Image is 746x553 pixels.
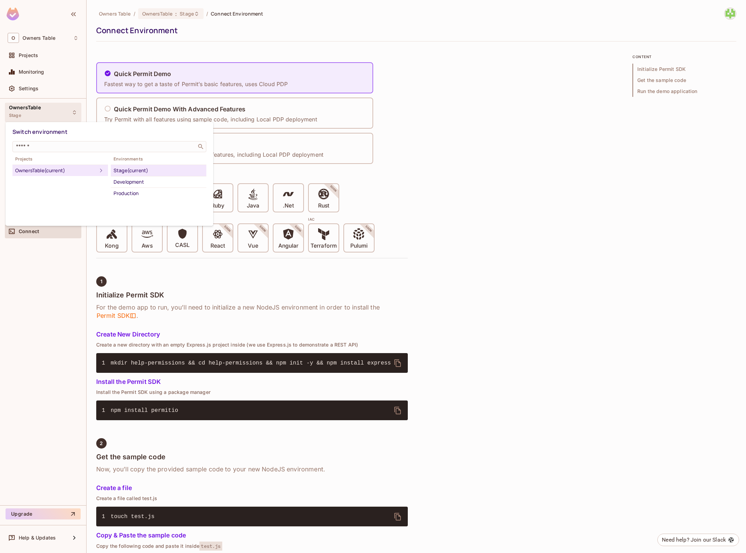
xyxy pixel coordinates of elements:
div: Production [114,189,204,197]
div: Need help? Join our Slack [662,536,726,544]
div: Development [114,178,204,186]
div: Stage (current) [114,166,204,175]
span: Projects [12,156,108,162]
span: Switch environment [12,128,68,136]
span: Environments [111,156,206,162]
div: OwnersTable (current) [15,166,97,175]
